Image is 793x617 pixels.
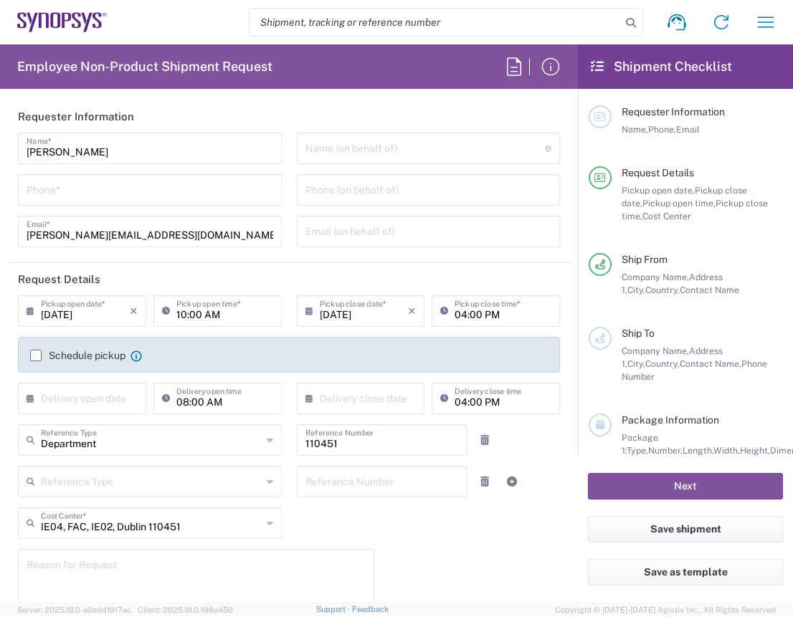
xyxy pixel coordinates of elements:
[627,445,648,456] span: Type,
[475,472,495,492] a: Remove Reference
[627,358,645,369] span: City,
[130,300,138,322] i: ×
[622,185,695,196] span: Pickup open date,
[408,300,416,322] i: ×
[642,211,691,221] span: Cost Center
[502,472,522,492] a: Add Reference
[645,284,680,295] span: Country,
[622,272,689,282] span: Company Name,
[138,606,233,614] span: Client: 2025.18.0-198a450
[622,414,719,426] span: Package Information
[588,559,783,585] button: Save as template
[555,603,776,616] span: Copyright © [DATE]-[DATE] Agistix Inc., All Rights Reserved
[622,345,689,356] span: Company Name,
[250,9,621,36] input: Shipment, tracking or reference number
[352,605,389,613] a: Feedback
[627,284,645,295] span: City,
[18,110,134,124] h2: Requester Information
[680,358,741,369] span: Contact Name,
[588,473,783,499] button: Next
[622,327,655,339] span: Ship To
[18,272,100,287] h2: Request Details
[713,445,740,456] span: Width,
[591,58,732,75] h2: Shipment Checklist
[645,358,680,369] span: Country,
[622,254,668,265] span: Ship From
[683,445,713,456] span: Length,
[17,58,272,75] h2: Employee Non-Product Shipment Request
[622,167,694,178] span: Request Details
[316,605,352,613] a: Support
[642,198,716,209] span: Pickup open time,
[740,445,770,456] span: Height,
[676,124,700,135] span: Email
[648,445,683,456] span: Number,
[30,350,125,361] label: Schedule pickup
[648,124,676,135] span: Phone,
[680,284,739,295] span: Contact Name
[588,516,783,542] button: Save shipment
[622,106,725,118] span: Requester Information
[622,432,658,456] span: Package 1:
[17,606,131,614] span: Server: 2025.18.0-a0edd1917ac
[475,430,495,450] a: Remove Reference
[622,124,648,135] span: Name,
